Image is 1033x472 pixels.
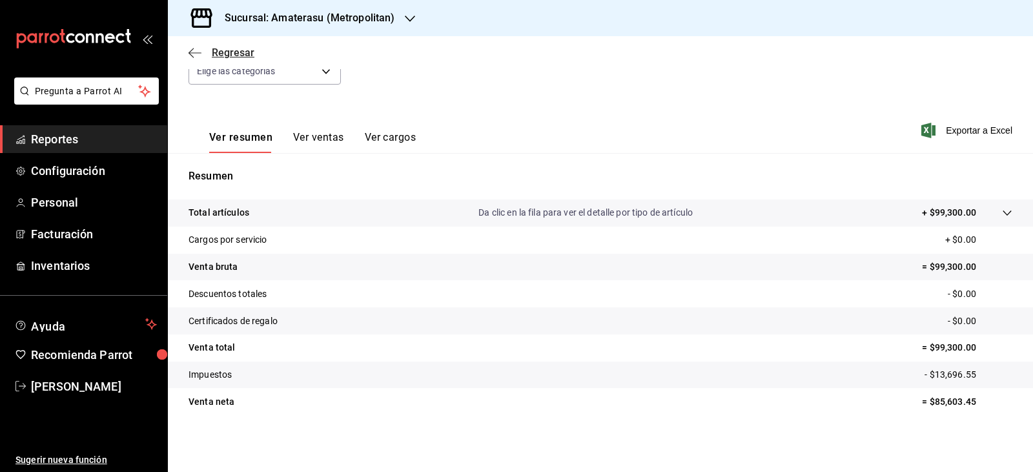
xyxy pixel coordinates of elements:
p: Cargos por servicio [189,233,267,247]
button: Ver resumen [209,131,272,153]
p: Resumen [189,169,1012,184]
span: Reportes [31,130,157,148]
h3: Sucursal: Amaterasu (Metropolitan) [214,10,394,26]
button: open_drawer_menu [142,34,152,44]
p: Impuestos [189,368,232,382]
p: - $0.00 [948,314,1012,328]
button: Ver cargos [365,131,416,153]
span: Ayuda [31,316,140,332]
a: Pregunta a Parrot AI [9,94,159,107]
span: Inventarios [31,257,157,274]
p: Certificados de regalo [189,314,278,328]
p: = $99,300.00 [922,341,1012,354]
p: + $0.00 [945,233,1012,247]
p: Venta total [189,341,235,354]
p: Da clic en la fila para ver el detalle por tipo de artículo [478,206,693,220]
p: Venta neta [189,395,234,409]
div: navigation tabs [209,131,416,153]
span: Pregunta a Parrot AI [35,85,139,98]
span: Sugerir nueva función [15,453,157,467]
span: [PERSON_NAME] [31,378,157,395]
p: + $99,300.00 [922,206,976,220]
p: Venta bruta [189,260,238,274]
button: Exportar a Excel [924,123,1012,138]
button: Ver ventas [293,131,344,153]
p: - $13,696.55 [925,368,1012,382]
span: Recomienda Parrot [31,346,157,364]
span: Elige las categorías [197,65,276,77]
span: Configuración [31,162,157,180]
p: = $85,603.45 [922,395,1012,409]
p: Total artículos [189,206,249,220]
span: Personal [31,194,157,211]
span: Regresar [212,46,254,59]
button: Regresar [189,46,254,59]
p: Descuentos totales [189,287,267,301]
button: Pregunta a Parrot AI [14,77,159,105]
span: Facturación [31,225,157,243]
p: = $99,300.00 [922,260,1012,274]
p: - $0.00 [948,287,1012,301]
